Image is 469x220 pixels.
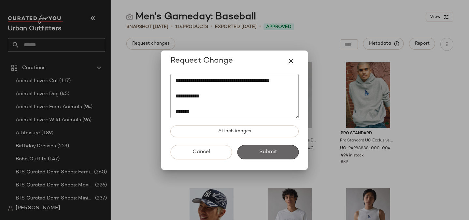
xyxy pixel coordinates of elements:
[218,129,251,134] span: Attach images
[170,125,299,137] button: Attach images
[259,149,277,155] span: Submit
[237,145,299,159] button: Submit
[170,145,232,159] button: Cancel
[170,56,233,66] span: Request Change
[192,149,210,155] span: Cancel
